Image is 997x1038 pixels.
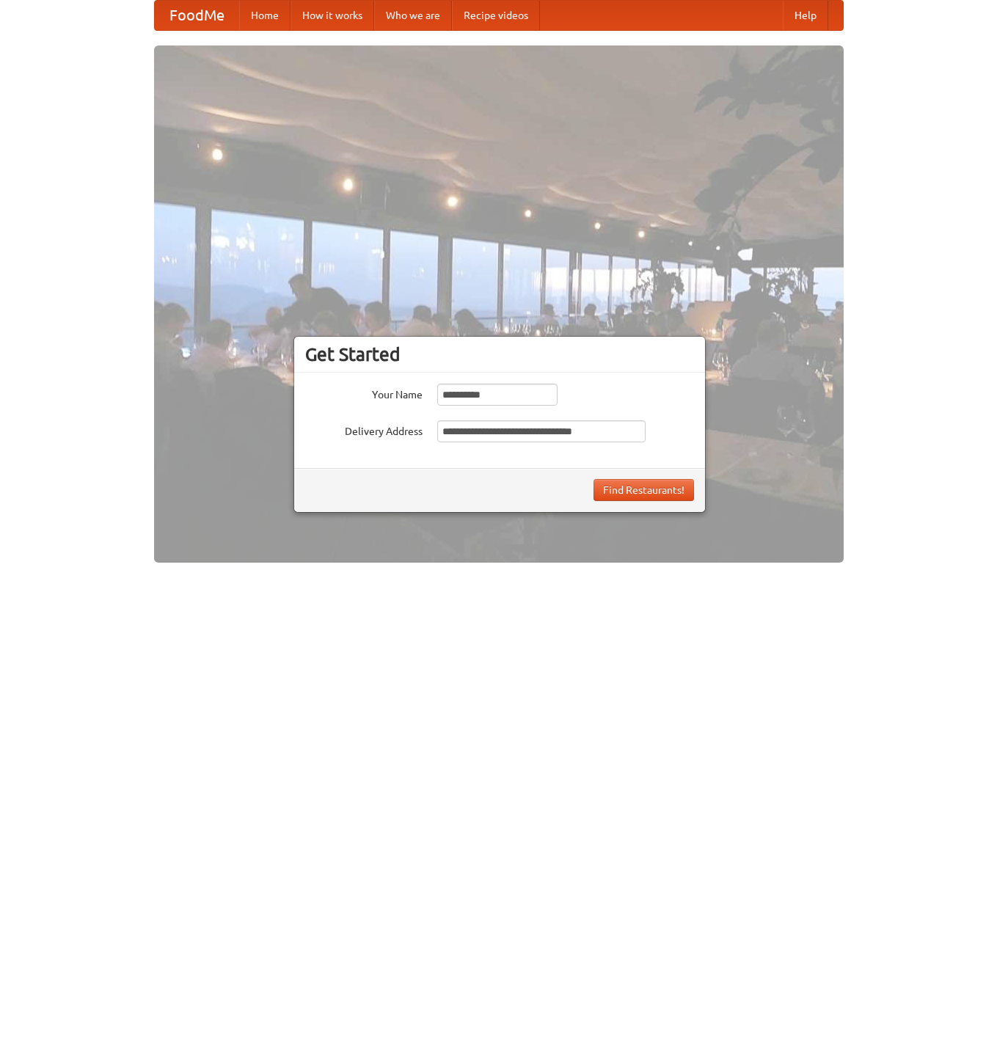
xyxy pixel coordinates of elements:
a: Help [783,1,828,30]
a: How it works [291,1,374,30]
a: Home [239,1,291,30]
button: Find Restaurants! [594,479,694,501]
a: FoodMe [155,1,239,30]
label: Delivery Address [305,420,423,439]
h3: Get Started [305,343,694,365]
label: Your Name [305,384,423,402]
a: Recipe videos [452,1,540,30]
a: Who we are [374,1,452,30]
